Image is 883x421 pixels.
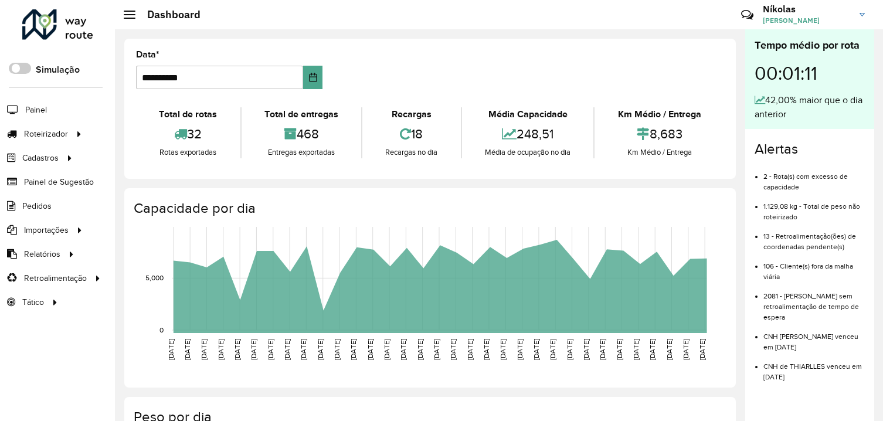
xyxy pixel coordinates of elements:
[24,224,69,236] span: Importações
[250,339,257,360] text: [DATE]
[466,339,474,360] text: [DATE]
[134,200,724,217] h4: Capacidade por dia
[217,339,225,360] text: [DATE]
[233,339,241,360] text: [DATE]
[200,339,208,360] text: [DATE]
[349,339,357,360] text: [DATE]
[167,339,175,360] text: [DATE]
[616,339,623,360] text: [DATE]
[597,107,721,121] div: Km Médio / Entrega
[735,2,760,28] a: Contato Rápido
[184,339,191,360] text: [DATE]
[755,141,865,158] h4: Alertas
[365,147,458,158] div: Recargas no dia
[139,107,237,121] div: Total de rotas
[763,192,865,222] li: 1.129,08 kg - Total de peso não roteirizado
[145,274,164,281] text: 5,000
[582,339,590,360] text: [DATE]
[763,352,865,382] li: CNH de THIARLLES venceu em [DATE]
[366,339,374,360] text: [DATE]
[416,339,424,360] text: [DATE]
[22,200,52,212] span: Pedidos
[383,339,390,360] text: [DATE]
[682,339,690,360] text: [DATE]
[763,222,865,252] li: 13 - Retroalimentação(ões) de coordenadas pendente(s)
[465,147,591,158] div: Média de ocupação no dia
[139,121,237,147] div: 32
[139,147,237,158] div: Rotas exportadas
[763,4,851,15] h3: Níkolas
[755,93,865,121] div: 42,00% maior que o dia anterior
[755,38,865,53] div: Tempo médio por rota
[597,147,721,158] div: Km Médio / Entrega
[763,322,865,352] li: CNH [PERSON_NAME] venceu em [DATE]
[267,339,274,360] text: [DATE]
[22,152,59,164] span: Cadastros
[532,339,540,360] text: [DATE]
[283,339,291,360] text: [DATE]
[244,147,359,158] div: Entregas exportadas
[317,339,324,360] text: [DATE]
[159,326,164,334] text: 0
[648,339,656,360] text: [DATE]
[763,252,865,282] li: 106 - Cliente(s) fora da malha viária
[516,339,524,360] text: [DATE]
[24,176,94,188] span: Painel de Sugestão
[303,66,322,89] button: Choose Date
[365,107,458,121] div: Recargas
[300,339,307,360] text: [DATE]
[365,121,458,147] div: 18
[24,128,68,140] span: Roteirizador
[449,339,457,360] text: [DATE]
[136,47,159,62] label: Data
[763,15,851,26] span: [PERSON_NAME]
[465,121,591,147] div: 248,51
[22,296,44,308] span: Tático
[244,121,359,147] div: 468
[25,104,47,116] span: Painel
[698,339,706,360] text: [DATE]
[499,339,507,360] text: [DATE]
[632,339,640,360] text: [DATE]
[433,339,440,360] text: [DATE]
[597,121,721,147] div: 8,683
[763,162,865,192] li: 2 - Rota(s) com excesso de capacidade
[399,339,407,360] text: [DATE]
[755,53,865,93] div: 00:01:11
[24,248,60,260] span: Relatórios
[24,272,87,284] span: Retroalimentação
[549,339,556,360] text: [DATE]
[599,339,606,360] text: [DATE]
[763,282,865,322] li: 2081 - [PERSON_NAME] sem retroalimentação de tempo de espera
[244,107,359,121] div: Total de entregas
[566,339,573,360] text: [DATE]
[665,339,673,360] text: [DATE]
[483,339,490,360] text: [DATE]
[135,8,201,21] h2: Dashboard
[36,63,80,77] label: Simulação
[465,107,591,121] div: Média Capacidade
[333,339,341,360] text: [DATE]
